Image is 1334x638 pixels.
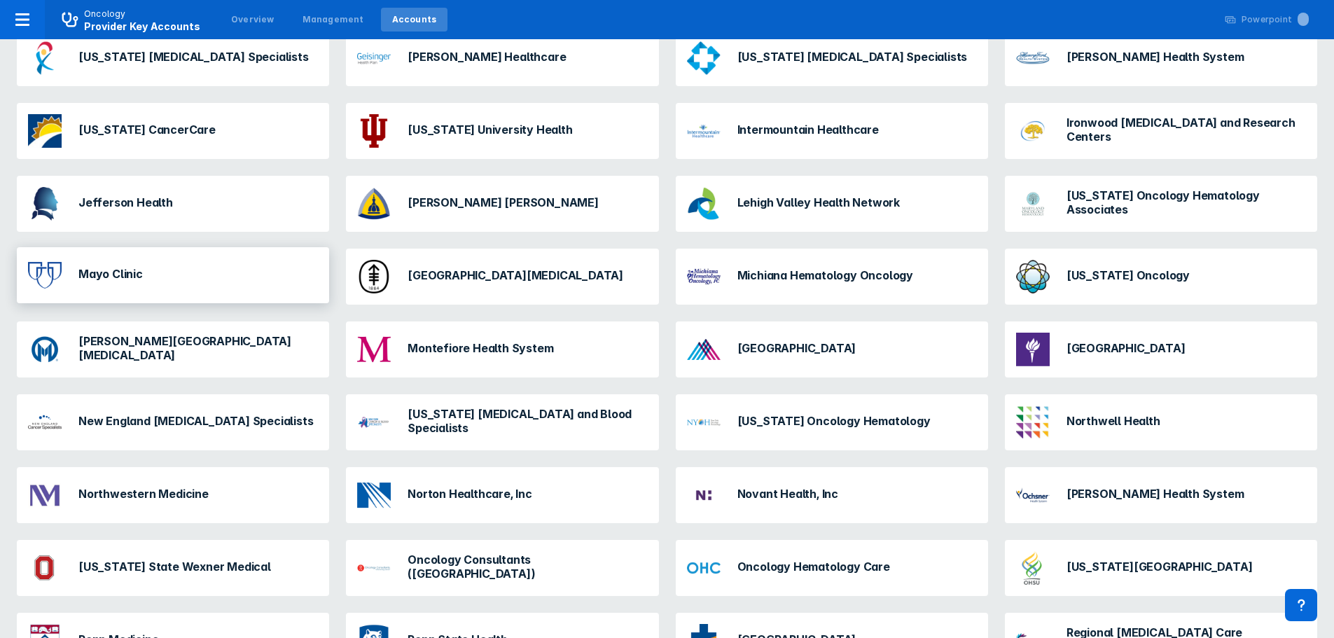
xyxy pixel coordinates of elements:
a: Michiana Hematology Oncology [676,249,988,305]
p: Oncology [84,8,126,20]
a: Oncology Hematology Care [676,540,988,596]
img: nyu.png [1016,333,1050,366]
img: geisinger-health-system.png [357,41,391,75]
h3: [GEOGRAPHIC_DATA] [1066,341,1186,355]
a: Intermountain Healthcare [676,103,988,159]
a: [US_STATE] [MEDICAL_DATA] Specialists [17,30,329,86]
img: michiana-hematology-oncology.png [687,260,721,293]
img: new-england-cancer-specialists.png [28,405,62,439]
div: Overview [231,13,275,26]
img: georgia-cancer-specialists.png [687,41,721,75]
h3: Michiana Hematology Oncology [737,268,913,282]
h3: [US_STATE][GEOGRAPHIC_DATA] [1066,560,1253,574]
h3: Mayo Clinic [78,267,143,281]
img: ochsner-health-system.png [1016,478,1050,512]
div: Accounts [392,13,437,26]
img: ironwood-cancer-and-research-centers.png [1016,114,1050,148]
img: oregon-health-and-science-university.png [1016,551,1050,585]
img: ohio-state-university-cancer-center.png [28,553,62,584]
h3: [US_STATE] University Health [408,123,572,137]
a: Montefiore Health System [346,321,658,377]
img: florida-cancer-specialists.png [28,41,62,75]
a: Oncology Consultants ([GEOGRAPHIC_DATA]) [346,540,658,596]
h3: New England [MEDICAL_DATA] Specialists [78,414,313,428]
a: [PERSON_NAME] Health System [1005,30,1317,86]
img: novant-health.png [687,478,721,512]
a: [US_STATE] Oncology [1005,249,1317,305]
img: montefiore-medical-center.png [357,333,391,366]
img: memorial-sloan-kettering.png [357,260,391,293]
img: minnesota-oncology.png [1016,260,1050,293]
a: [US_STATE] [MEDICAL_DATA] and Blood Specialists [346,394,658,450]
img: new-york-cancer-and-blood-associates.png [357,405,391,439]
h3: Oncology Consultants ([GEOGRAPHIC_DATA]) [408,553,647,581]
h3: Montefiore Health System [408,341,553,355]
img: oncology-consultants-tx.png [357,551,391,585]
h3: Ironwood [MEDICAL_DATA] and Research Centers [1066,116,1306,144]
div: Management [303,13,364,26]
img: maryland-oncology-hematology.png [1016,187,1050,221]
a: [PERSON_NAME] Healthcare [346,30,658,86]
img: johns-hopkins-hospital.png [357,187,391,221]
a: Novant Health, Inc [676,467,988,523]
span: Provider Key Accounts [84,20,200,32]
a: Mayo Clinic [17,249,329,305]
h3: Lehigh Valley Health Network [737,195,900,209]
h3: [US_STATE] [MEDICAL_DATA] and Blood Specialists [408,407,647,435]
h3: [PERSON_NAME] Health System [1066,487,1244,501]
a: Ironwood [MEDICAL_DATA] and Research Centers [1005,103,1317,159]
img: northwell-health.png [1016,406,1050,439]
h3: [US_STATE] Oncology Hematology Associates [1066,188,1306,216]
img: lehigh-valley-health-network.png [687,187,721,221]
h3: [US_STATE] Oncology Hematology [737,414,931,428]
a: [PERSON_NAME][GEOGRAPHIC_DATA][MEDICAL_DATA] [17,321,329,377]
a: [US_STATE][GEOGRAPHIC_DATA] [1005,540,1317,596]
a: Lehigh Valley Health Network [676,176,988,232]
img: il-cancer-care.png [28,114,62,148]
h3: [PERSON_NAME] Health System [1066,50,1244,64]
a: [PERSON_NAME] [PERSON_NAME] [346,176,658,232]
h3: Novant Health, Inc [737,487,838,501]
a: Norton Healthcare, Inc [346,467,658,523]
h3: Norton Healthcare, Inc [408,487,532,501]
a: Northwell Health [1005,394,1317,450]
a: Northwestern Medicine [17,467,329,523]
img: indiana-university.png [357,114,391,148]
h3: Jefferson Health [78,195,173,209]
img: northwestern-medicine.png [28,478,62,512]
h3: [PERSON_NAME] [PERSON_NAME] [408,195,599,209]
img: jefferson-health-system.png [28,187,62,221]
a: [PERSON_NAME] Health System [1005,467,1317,523]
img: oncology-hematology-care.png [687,551,721,585]
img: mayo-clinic.png [28,262,62,289]
h3: [US_STATE] [MEDICAL_DATA] Specialists [78,50,309,64]
h3: [US_STATE] State Wexner Medical [78,560,271,574]
h3: [PERSON_NAME][GEOGRAPHIC_DATA][MEDICAL_DATA] [78,334,318,362]
img: new-york-oncology-hematology.png [687,405,721,439]
h3: [US_STATE] [MEDICAL_DATA] Specialists [737,50,968,64]
a: [US_STATE] State Wexner Medical [17,540,329,596]
div: Contact Support [1285,589,1317,621]
a: [US_STATE] [MEDICAL_DATA] Specialists [676,30,988,86]
div: Powerpoint [1242,13,1309,26]
a: New England [MEDICAL_DATA] Specialists [17,394,329,450]
a: [GEOGRAPHIC_DATA][MEDICAL_DATA] [346,249,658,305]
img: moffitt-cancer-center.png [28,333,62,366]
a: [US_STATE] CancerCare [17,103,329,159]
a: [US_STATE] Oncology Hematology [676,394,988,450]
h3: Intermountain Healthcare [737,123,879,137]
h3: Northwestern Medicine [78,487,209,501]
h3: [PERSON_NAME] Healthcare [408,50,566,64]
h3: Northwell Health [1066,414,1160,428]
a: Management [291,8,375,32]
a: [US_STATE] University Health [346,103,658,159]
a: [GEOGRAPHIC_DATA] [676,321,988,377]
a: [US_STATE] Oncology Hematology Associates [1005,176,1317,232]
h3: Oncology Hematology Care [737,560,890,574]
h3: [GEOGRAPHIC_DATA] [737,341,856,355]
a: Overview [220,8,286,32]
img: henry-ford.png [1016,41,1050,75]
a: Jefferson Health [17,176,329,232]
h3: [US_STATE] CancerCare [78,123,216,137]
h3: [GEOGRAPHIC_DATA][MEDICAL_DATA] [408,268,623,282]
